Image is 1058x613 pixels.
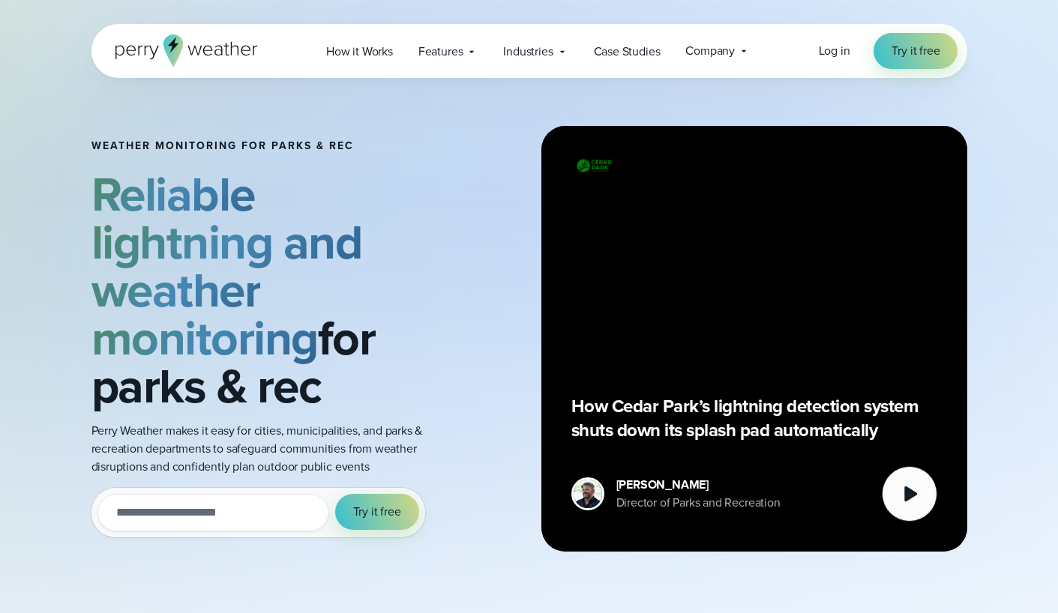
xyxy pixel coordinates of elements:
[581,36,673,67] a: Case Studies
[571,156,616,175] img: City of Cedar Parks Logo
[892,42,940,60] span: Try it free
[313,36,406,67] a: How it Works
[91,422,442,476] p: Perry Weather makes it easy for cities, municipalities, and parks & recreation departments to saf...
[574,480,602,508] img: Mike DeVito
[874,33,958,69] a: Try it free
[594,43,661,61] span: Case Studies
[353,503,401,521] span: Try it free
[571,394,937,442] p: How Cedar Park’s lightning detection system shuts down its splash pad automatically
[91,140,442,152] h1: Weather Monitoring for parks & rec
[685,42,735,60] span: Company
[616,476,781,494] div: [PERSON_NAME]
[616,494,781,512] div: Director of Parks and Recreation
[91,170,442,410] h2: for parks & rec
[91,159,363,373] strong: Reliable lightning and weather monitoring
[503,43,553,61] span: Industries
[819,42,850,60] a: Log in
[819,42,850,59] span: Log in
[418,43,463,61] span: Features
[326,43,393,61] span: How it Works
[335,494,419,530] button: Try it free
